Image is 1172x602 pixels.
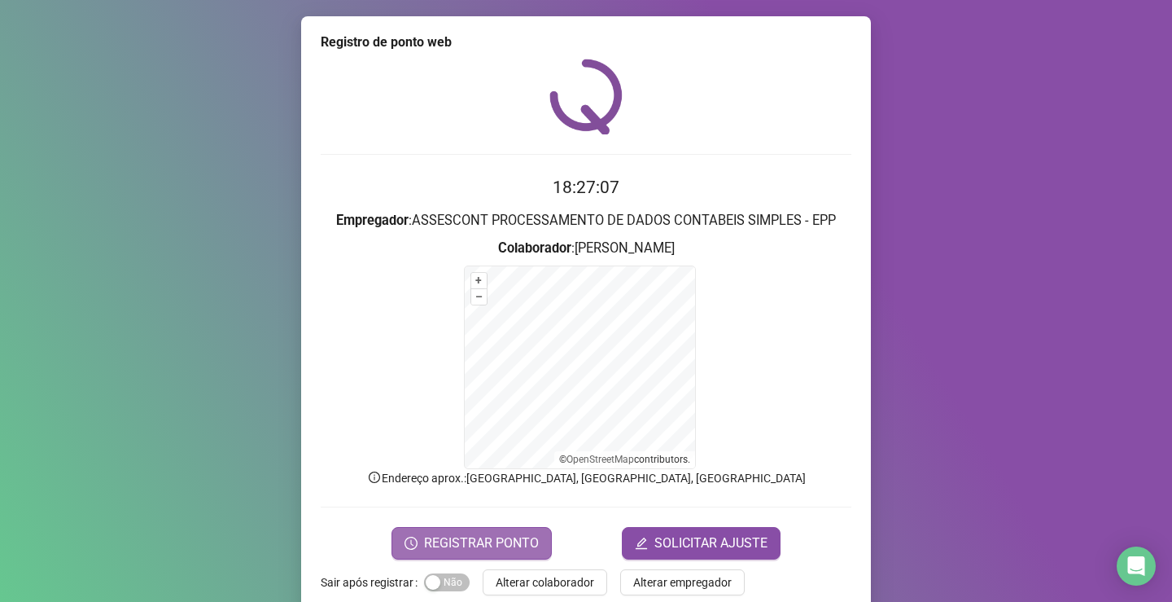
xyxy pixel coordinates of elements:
[321,569,424,595] label: Sair após registrar
[498,240,571,256] strong: Colaborador
[391,527,552,560] button: REGISTRAR PONTO
[620,569,745,595] button: Alterar empregador
[549,59,623,134] img: QRPoint
[471,273,487,288] button: +
[483,569,607,595] button: Alterar colaborador
[1117,547,1156,586] div: Open Intercom Messenger
[321,238,851,259] h3: : [PERSON_NAME]
[336,213,409,228] strong: Empregador
[321,33,851,52] div: Registro de ponto web
[321,210,851,231] h3: : ASSESCONT PROCESSAMENTO DE DADOS CONTABEIS SIMPLES - EPP
[622,527,781,560] button: editSOLICITAR AJUSTE
[559,454,690,465] li: © contributors.
[635,537,648,550] span: edit
[367,470,382,485] span: info-circle
[633,573,732,591] span: Alterar empregador
[654,534,767,553] span: SOLICITAR AJUSTE
[471,289,487,305] button: –
[566,454,634,465] a: OpenStreetMap
[405,537,418,550] span: clock-circle
[424,534,539,553] span: REGISTRAR PONTO
[321,469,851,487] p: Endereço aprox. : [GEOGRAPHIC_DATA], [GEOGRAPHIC_DATA], [GEOGRAPHIC_DATA]
[553,178,619,197] time: 18:27:07
[496,573,594,591] span: Alterar colaborador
